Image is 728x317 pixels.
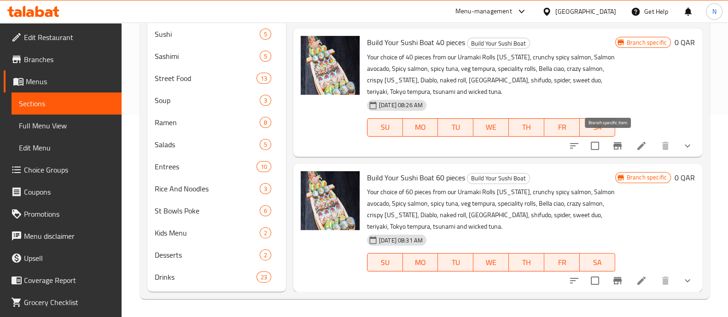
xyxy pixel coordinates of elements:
[260,96,271,105] span: 3
[654,135,676,157] button: delete
[257,162,271,171] span: 10
[4,269,122,291] a: Coverage Report
[155,95,260,106] div: Soup
[260,139,271,150] div: items
[155,249,260,260] span: Desserts
[4,159,122,181] a: Choice Groups
[260,183,271,194] div: items
[260,95,271,106] div: items
[712,6,716,17] span: N
[155,271,256,282] span: Drinks
[513,256,541,269] span: TH
[4,70,122,92] a: Menus
[260,30,271,39] span: 5
[682,140,693,151] svg: Show Choices
[623,38,670,47] span: Branch specific
[155,73,256,84] span: Street Food
[371,256,399,269] span: SU
[260,51,271,62] div: items
[548,256,576,269] span: FR
[147,178,286,200] div: Rice And Noodles3
[467,38,530,49] div: Build Your Sushi Boat
[477,121,505,134] span: WE
[682,275,693,286] svg: Show Choices
[555,6,616,17] div: [GEOGRAPHIC_DATA]
[585,136,605,156] span: Select to update
[580,118,615,137] button: SA
[477,256,505,269] span: WE
[407,121,435,134] span: MO
[24,231,114,242] span: Menu disclaimer
[367,52,615,98] p: Your choice of 40 pieces from our Uramaki Rolls [US_STATE], crunchy spicy salmon, Salmon avocado,...
[4,203,122,225] a: Promotions
[563,135,585,157] button: sort-choices
[147,266,286,288] div: Drinks23
[24,54,114,65] span: Branches
[375,101,426,110] span: [DATE] 08:26 AM
[147,222,286,244] div: Kids Menu2
[367,35,465,49] span: Build Your Sushi Boat 40 pieces
[509,118,544,137] button: TH
[473,118,509,137] button: WE
[19,120,114,131] span: Full Menu View
[260,117,271,128] div: items
[513,121,541,134] span: TH
[375,236,426,245] span: [DATE] 08:31 AM
[260,251,271,259] span: 2
[467,173,530,184] span: Build Your Sushi Boat
[654,270,676,292] button: delete
[155,139,260,150] span: Salads
[12,115,122,137] a: Full Menu View
[403,253,438,271] button: MO
[260,52,271,61] span: 5
[301,171,360,230] img: Build Your Sushi Boat 60 pieces
[636,275,647,286] a: Edit menu item
[147,244,286,266] div: Desserts2
[4,247,122,269] a: Upsell
[147,45,286,67] div: Sashimi5
[155,161,256,172] span: Entrees
[438,118,473,137] button: TU
[260,184,271,193] span: 3
[455,6,512,17] div: Menu-management
[580,253,615,271] button: SA
[24,275,114,286] span: Coverage Report
[24,164,114,175] span: Choice Groups
[147,111,286,133] div: Ramen8
[4,225,122,247] a: Menu disclaimer
[675,36,695,49] h6: 0 QAR
[147,89,286,111] div: Soup3
[260,118,271,127] span: 8
[24,186,114,197] span: Coupons
[12,92,122,115] a: Sections
[257,74,271,83] span: 13
[155,205,260,216] div: St Bowls Poke
[24,297,114,308] span: Grocery Checklist
[260,227,271,238] div: items
[563,270,585,292] button: sort-choices
[606,135,629,157] button: Branch-specific-item
[26,76,114,87] span: Menus
[548,121,576,134] span: FR
[155,51,260,62] span: Sashimi
[260,229,271,237] span: 2
[367,253,403,271] button: SU
[407,256,435,269] span: MO
[24,253,114,264] span: Upsell
[260,249,271,260] div: items
[147,67,286,89] div: Street Food13
[147,200,286,222] div: St Bowls Poke6
[583,256,612,269] span: SA
[155,29,260,40] span: Sushi
[676,135,699,157] button: show more
[4,291,122,313] a: Grocery Checklist
[675,171,695,184] h6: 0 QAR
[4,181,122,203] a: Coupons
[12,137,122,159] a: Edit Menu
[155,227,260,238] span: Kids Menu
[256,271,271,282] div: items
